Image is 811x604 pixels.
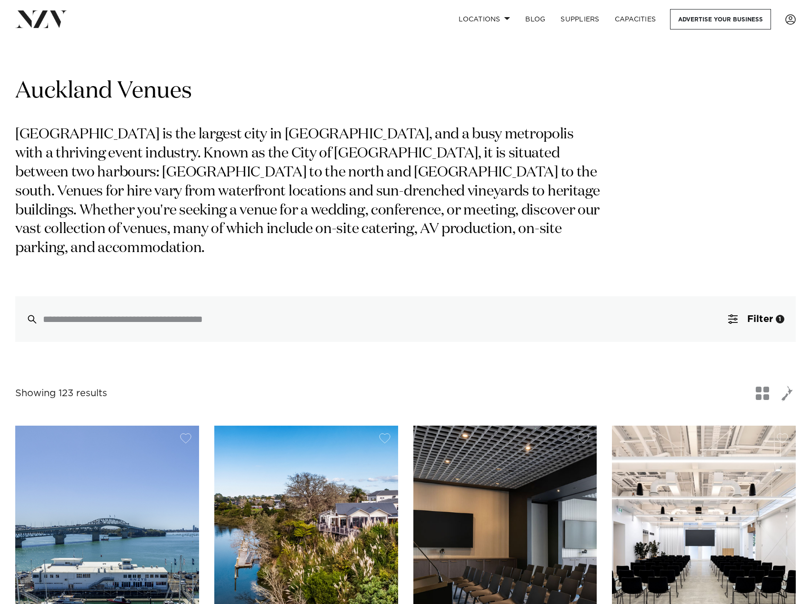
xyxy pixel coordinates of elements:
[776,315,784,323] div: 1
[15,126,604,258] p: [GEOGRAPHIC_DATA] is the largest city in [GEOGRAPHIC_DATA], and a busy metropolis with a thriving...
[15,10,67,28] img: nzv-logo.png
[553,9,607,29] a: SUPPLIERS
[15,77,796,107] h1: Auckland Venues
[747,314,773,324] span: Filter
[518,9,553,29] a: BLOG
[670,9,771,29] a: Advertise your business
[607,9,664,29] a: Capacities
[15,386,107,401] div: Showing 123 results
[717,296,796,342] button: Filter1
[451,9,518,29] a: Locations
